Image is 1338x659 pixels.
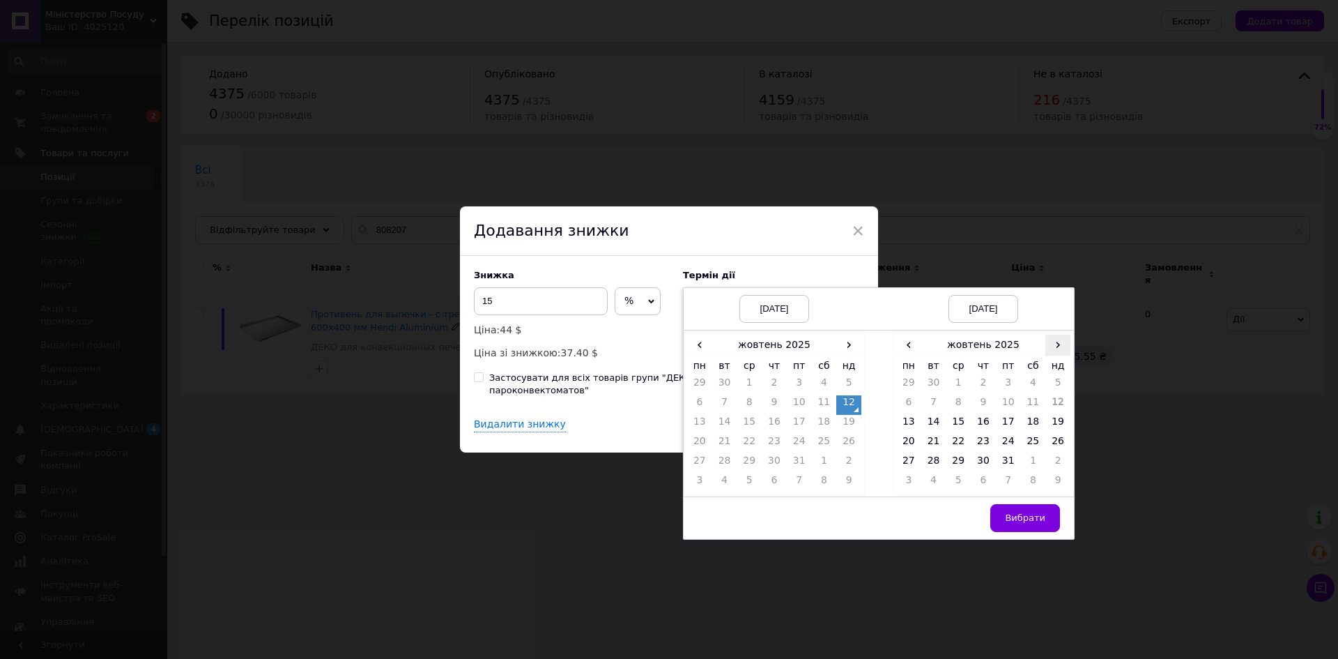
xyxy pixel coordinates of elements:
td: 25 [812,434,837,454]
td: 3 [996,376,1021,395]
td: 17 [996,415,1021,434]
th: вт [712,356,737,376]
label: Термін дії [683,270,864,280]
th: ср [946,356,971,376]
td: 16 [971,415,996,434]
td: 2 [836,454,861,474]
td: 18 [1021,415,1046,434]
td: 12 [1045,395,1070,415]
span: Додавання знижки [474,222,629,239]
td: 22 [737,434,762,454]
th: жовтень 2025 [712,335,837,356]
td: 5 [946,474,971,493]
td: 15 [946,415,971,434]
td: 10 [787,395,812,415]
span: 37.40 $ [561,347,598,358]
span: ‹ [896,335,921,355]
th: пт [787,356,812,376]
td: 30 [971,454,996,474]
td: 1 [1021,454,1046,474]
td: 22 [946,434,971,454]
td: 8 [737,395,762,415]
td: 24 [996,434,1021,454]
td: 8 [812,474,837,493]
td: 17 [787,415,812,434]
td: 26 [1045,434,1070,454]
td: 30 [712,376,737,395]
td: 5 [1045,376,1070,395]
td: 24 [787,434,812,454]
th: чт [971,356,996,376]
td: 4 [921,474,946,493]
td: 9 [1045,474,1070,493]
td: 1 [946,376,971,395]
td: 4 [1021,376,1046,395]
th: нд [836,356,861,376]
td: 28 [921,454,946,474]
td: 6 [896,395,921,415]
td: 9 [762,395,787,415]
td: 2 [1045,454,1070,474]
td: 5 [737,474,762,493]
th: сб [812,356,837,376]
td: 25 [1021,434,1046,454]
td: 4 [712,474,737,493]
td: 20 [687,434,712,454]
td: 6 [762,474,787,493]
td: 5 [836,376,861,395]
td: 27 [896,454,921,474]
td: 28 [712,454,737,474]
th: чт [762,356,787,376]
td: 10 [996,395,1021,415]
div: [DATE] [739,295,809,323]
td: 4 [812,376,837,395]
td: 1 [812,454,837,474]
td: 23 [971,434,996,454]
td: 12 [836,395,861,415]
span: 44 $ [500,324,521,335]
td: 21 [712,434,737,454]
th: пн [896,356,921,376]
span: › [836,335,861,355]
th: нд [1045,356,1070,376]
td: 2 [762,376,787,395]
td: 29 [896,376,921,395]
td: 29 [687,376,712,395]
td: 13 [896,415,921,434]
th: пн [687,356,712,376]
td: 7 [712,395,737,415]
td: 26 [836,434,861,454]
td: 13 [687,415,712,434]
td: 30 [921,376,946,395]
td: 7 [996,474,1021,493]
th: жовтень 2025 [921,335,1046,356]
td: 6 [971,474,996,493]
span: Знижка [474,270,514,280]
input: 0 [474,287,608,315]
span: Вибрати [1005,513,1045,523]
td: 23 [762,434,787,454]
td: 31 [996,454,1021,474]
th: сб [1021,356,1046,376]
td: 9 [836,474,861,493]
span: % [624,295,633,306]
th: пт [996,356,1021,376]
td: 14 [712,415,737,434]
td: 19 [1045,415,1070,434]
td: 1 [737,376,762,395]
td: 27 [687,454,712,474]
td: 31 [787,454,812,474]
td: 3 [687,474,712,493]
td: 20 [896,434,921,454]
button: Вибрати [990,504,1060,532]
span: ‹ [687,335,712,355]
td: 30 [762,454,787,474]
td: 29 [737,454,762,474]
td: 7 [787,474,812,493]
span: × [852,219,864,243]
td: 18 [812,415,837,434]
td: 19 [836,415,861,434]
td: 8 [946,395,971,415]
td: 2 [971,376,996,395]
td: 3 [787,376,812,395]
